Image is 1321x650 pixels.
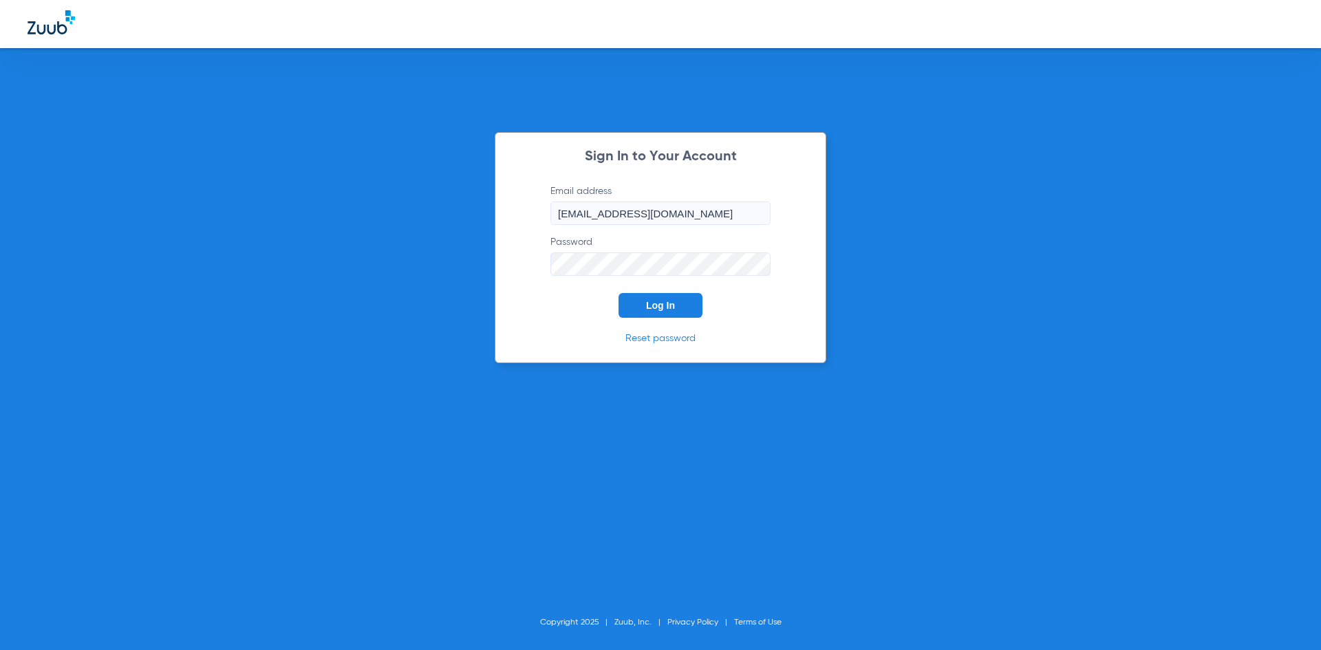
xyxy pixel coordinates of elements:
[1252,584,1321,650] iframe: Chat Widget
[540,616,614,629] li: Copyright 2025
[646,300,675,311] span: Log In
[550,202,771,225] input: Email address
[614,616,667,629] li: Zuub, Inc.
[550,252,771,276] input: Password
[550,184,771,225] label: Email address
[734,618,782,627] a: Terms of Use
[28,10,75,34] img: Zuub Logo
[619,293,702,318] button: Log In
[625,334,696,343] a: Reset password
[667,618,718,627] a: Privacy Policy
[530,150,791,164] h2: Sign In to Your Account
[550,235,771,276] label: Password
